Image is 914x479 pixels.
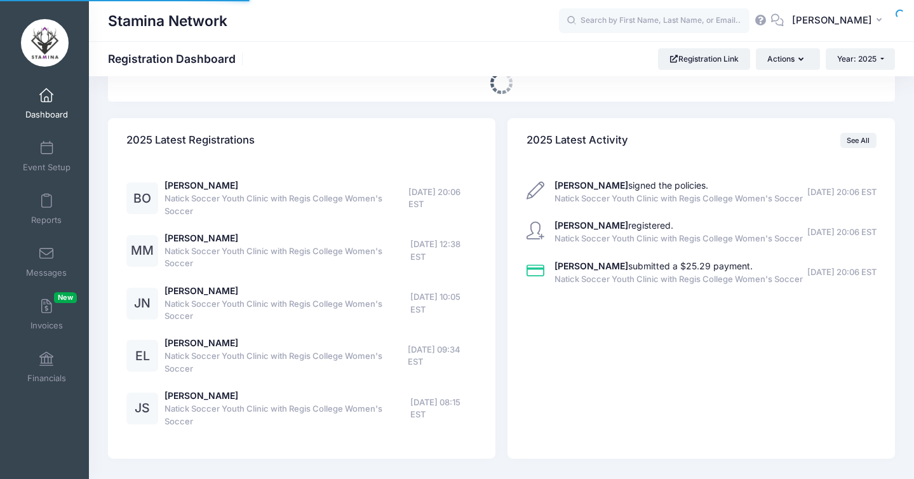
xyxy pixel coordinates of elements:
a: [PERSON_NAME]registered. [554,220,673,231]
div: BO [126,182,158,214]
strong: [PERSON_NAME] [554,220,628,231]
button: [PERSON_NAME] [784,6,895,36]
a: [PERSON_NAME]signed the policies. [554,180,708,191]
h4: 2025 Latest Registrations [126,123,255,159]
a: [PERSON_NAME]submitted a $25.29 payment. [554,260,753,271]
button: Actions [756,48,819,70]
div: MM [126,235,158,267]
span: Natick Soccer Youth Clinic with Regis College Women's Soccer [165,350,408,375]
a: Financials [17,345,77,389]
span: Year: 2025 [837,54,877,64]
span: Financials [27,373,66,384]
a: Event Setup [17,134,77,179]
a: Dashboard [17,81,77,126]
span: Dashboard [25,109,68,120]
span: [PERSON_NAME] [792,13,872,27]
span: [DATE] 12:38 EST [410,238,477,263]
span: Natick Soccer Youth Clinic with Regis College Women's Soccer [554,233,803,245]
a: MM [126,246,158,257]
span: New [54,292,77,303]
span: Invoices [30,320,63,331]
h1: Registration Dashboard [108,52,246,65]
span: Natick Soccer Youth Clinic with Regis College Women's Soccer [165,298,410,323]
span: Event Setup [23,162,71,173]
h1: Stamina Network [108,6,227,36]
span: [DATE] 20:06 EST [408,186,476,211]
div: JN [126,288,158,320]
span: Natick Soccer Youth Clinic with Regis College Women's Soccer [165,245,410,270]
span: [DATE] 20:06 EST [807,186,877,199]
span: [DATE] 20:06 EST [807,226,877,239]
span: [DATE] 09:34 EST [408,344,476,368]
h4: 2025 Latest Activity [527,123,628,159]
span: [DATE] 10:05 EST [410,291,477,316]
img: Stamina Network [21,19,69,67]
a: [PERSON_NAME] [165,180,238,191]
a: [PERSON_NAME] [165,390,238,401]
a: EL [126,351,158,362]
div: JS [126,393,158,424]
a: JN [126,299,158,309]
span: [DATE] 20:06 EST [807,266,877,279]
span: Messages [26,267,67,278]
a: Messages [17,239,77,284]
a: See All [840,133,877,148]
span: Natick Soccer Youth Clinic with Regis College Women's Soccer [554,192,803,205]
span: [DATE] 08:15 EST [410,396,477,421]
span: Natick Soccer Youth Clinic with Regis College Women's Soccer [554,273,803,286]
span: Natick Soccer Youth Clinic with Regis College Women's Soccer [165,192,408,217]
a: Reports [17,187,77,231]
a: [PERSON_NAME] [165,285,238,296]
strong: [PERSON_NAME] [554,180,628,191]
span: Reports [31,215,62,226]
span: Natick Soccer Youth Clinic with Regis College Women's Soccer [165,403,410,428]
a: BO [126,194,158,205]
button: Year: 2025 [826,48,895,70]
a: InvoicesNew [17,292,77,337]
a: [PERSON_NAME] [165,233,238,243]
a: Registration Link [658,48,750,70]
a: JS [126,403,158,414]
input: Search by First Name, Last Name, or Email... [559,8,749,34]
a: [PERSON_NAME] [165,337,238,348]
strong: [PERSON_NAME] [554,260,628,271]
div: EL [126,340,158,372]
